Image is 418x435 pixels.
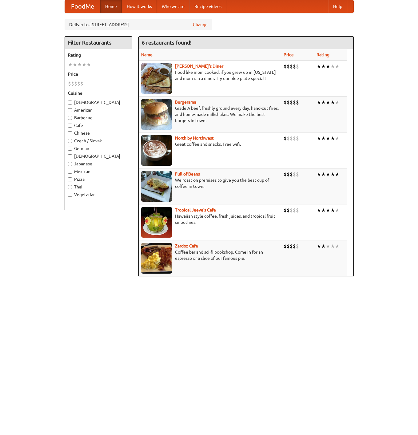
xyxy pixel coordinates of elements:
[141,52,153,57] a: Name
[175,64,223,69] a: [PERSON_NAME]'s Diner
[68,80,71,87] li: $
[296,99,299,106] li: $
[68,193,72,197] input: Vegetarian
[175,100,196,105] a: Burgerama
[284,63,287,70] li: $
[287,243,290,250] li: $
[284,135,287,142] li: $
[284,243,287,250] li: $
[68,131,72,135] input: Chinese
[68,122,129,129] label: Cafe
[141,105,279,124] p: Grade A beef, freshly ground every day, hand-cut fries, and home-made milkshakes. We make the bes...
[290,243,293,250] li: $
[65,37,132,49] h4: Filter Restaurants
[287,63,290,70] li: $
[68,130,129,136] label: Chinese
[330,171,335,178] li: ★
[316,243,321,250] li: ★
[73,61,77,68] li: ★
[326,135,330,142] li: ★
[141,171,172,202] img: beans.jpg
[68,71,129,77] h5: Price
[330,135,335,142] li: ★
[68,170,72,174] input: Mexican
[71,80,74,87] li: $
[293,63,296,70] li: $
[335,207,340,214] li: ★
[326,99,330,106] li: ★
[290,171,293,178] li: $
[77,80,80,87] li: $
[293,99,296,106] li: $
[68,99,129,105] label: [DEMOGRAPHIC_DATA]
[189,0,226,13] a: Recipe videos
[141,63,172,94] img: sallys.jpg
[65,0,100,13] a: FoodMe
[68,192,129,198] label: Vegetarian
[293,171,296,178] li: $
[296,135,299,142] li: $
[74,80,77,87] li: $
[290,99,293,106] li: $
[330,99,335,106] li: ★
[287,171,290,178] li: $
[316,99,321,106] li: ★
[293,243,296,250] li: $
[293,207,296,214] li: $
[321,63,326,70] li: ★
[335,135,340,142] li: ★
[157,0,189,13] a: Who we are
[326,243,330,250] li: ★
[141,243,172,274] img: zardoz.jpg
[326,207,330,214] li: ★
[335,171,340,178] li: ★
[326,63,330,70] li: ★
[141,99,172,130] img: burgerama.jpg
[321,207,326,214] li: ★
[68,139,72,143] input: Czech / Slovak
[68,184,129,190] label: Thai
[290,63,293,70] li: $
[141,135,172,166] img: north.jpg
[175,136,214,140] a: North by Northwest
[142,40,192,45] ng-pluralize: 6 restaurants found!
[316,63,321,70] li: ★
[328,0,347,13] a: Help
[287,207,290,214] li: $
[284,171,287,178] li: $
[335,63,340,70] li: ★
[68,52,129,58] h5: Rating
[68,61,73,68] li: ★
[290,135,293,142] li: $
[68,101,72,105] input: [DEMOGRAPHIC_DATA]
[175,172,200,176] b: Full of Beans
[284,52,294,57] a: Price
[296,171,299,178] li: $
[68,147,72,151] input: German
[68,176,129,182] label: Pizza
[141,207,172,238] img: jeeves.jpg
[321,243,326,250] li: ★
[82,61,86,68] li: ★
[321,171,326,178] li: ★
[330,243,335,250] li: ★
[86,61,91,68] li: ★
[77,61,82,68] li: ★
[68,138,129,144] label: Czech / Slovak
[141,213,279,225] p: Hawaiian style coffee, fresh juices, and tropical fruit smoothies.
[68,161,129,167] label: Japanese
[293,135,296,142] li: $
[175,208,216,212] b: Tropical Jeeve's Cafe
[68,177,72,181] input: Pizza
[330,63,335,70] li: ★
[141,141,279,147] p: Great coffee and snacks. Free wifi.
[296,63,299,70] li: $
[68,124,72,128] input: Cafe
[316,171,321,178] li: ★
[68,108,72,112] input: American
[321,135,326,142] li: ★
[68,107,129,113] label: American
